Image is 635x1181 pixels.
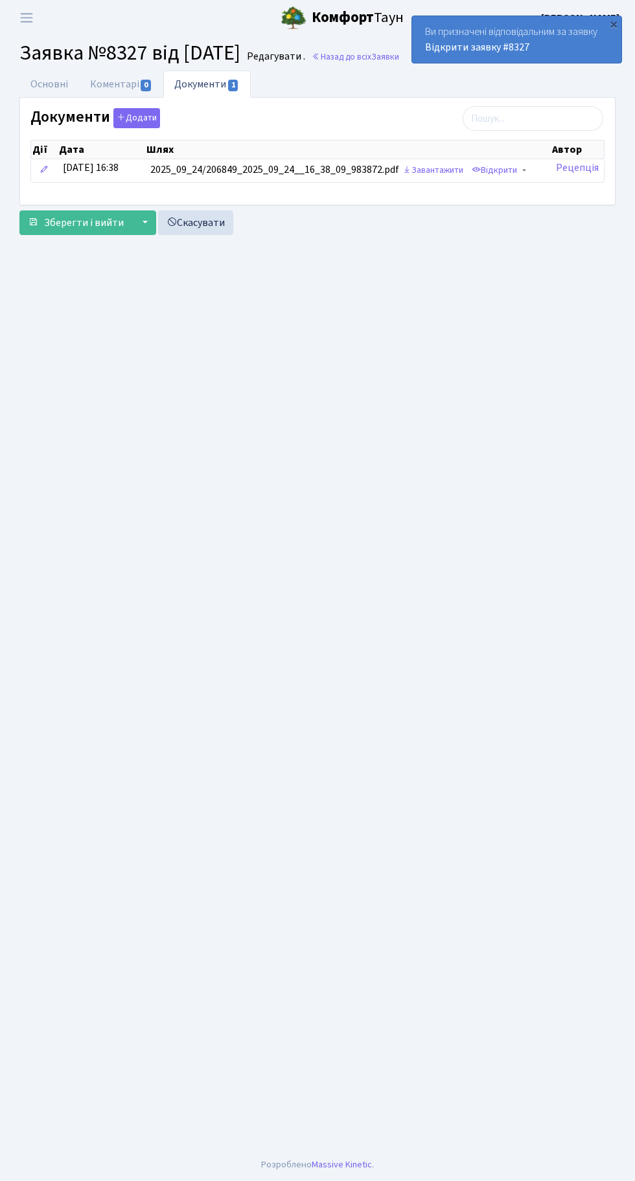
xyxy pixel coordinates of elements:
[58,141,145,159] th: Дата
[261,1158,374,1172] div: Розроблено .
[145,159,551,182] td: 2025_09_24/206849_2025_09_24__16_38_09_983872.pdf
[63,161,119,175] span: [DATE] 16:38
[79,71,163,98] a: Коментарі
[113,108,160,128] button: Документи
[110,106,160,129] a: Додати
[19,38,240,68] span: Заявка №8327 від [DATE]
[412,16,621,63] div: Ви призначені відповідальним за заявку
[312,7,404,29] span: Таун
[551,141,604,159] th: Автор
[19,210,132,235] button: Зберегти і вийти
[312,7,374,28] b: Комфорт
[158,210,233,235] a: Скасувати
[541,10,619,26] a: [PERSON_NAME]
[10,7,43,28] button: Переключити навігацію
[19,71,79,98] a: Основні
[281,5,306,31] img: logo.png
[556,161,599,175] a: Рецепція
[463,106,603,131] input: Пошук...
[607,17,620,30] div: ×
[425,40,529,54] a: Відкрити заявку #8327
[312,1158,372,1171] a: Massive Kinetic
[145,141,551,159] th: Шлях
[371,51,399,63] span: Заявки
[522,163,526,177] span: -
[468,161,520,181] a: Відкрити
[163,71,250,98] a: Документи
[228,80,238,91] span: 1
[312,51,399,63] a: Назад до всіхЗаявки
[30,108,160,128] label: Документи
[141,80,151,91] span: 0
[44,216,124,230] span: Зберегти і вийти
[244,51,305,63] small: Редагувати .
[399,161,467,181] a: Завантажити
[541,11,619,25] b: [PERSON_NAME]
[31,141,58,159] th: Дії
